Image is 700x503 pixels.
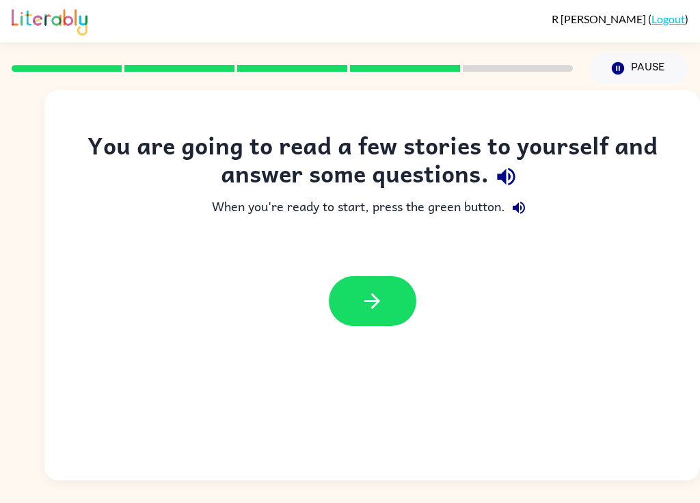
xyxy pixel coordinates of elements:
button: Pause [589,53,688,84]
div: ( ) [552,12,688,25]
a: Logout [651,12,685,25]
span: R [PERSON_NAME] [552,12,648,25]
img: Literably [12,5,87,36]
div: You are going to read a few stories to yourself and answer some questions. [72,131,673,194]
div: When you're ready to start, press the green button. [72,194,673,221]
